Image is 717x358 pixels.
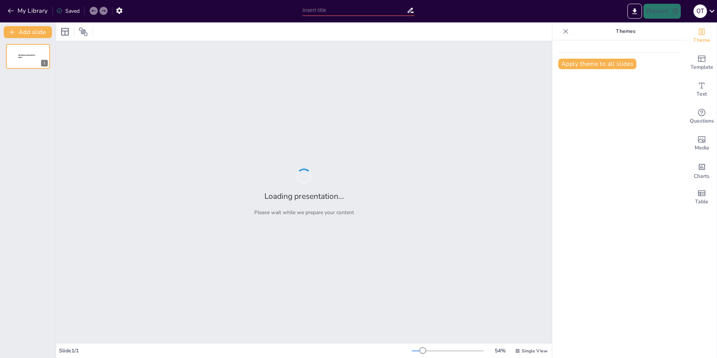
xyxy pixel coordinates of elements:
span: Position [79,27,88,36]
span: Table [695,198,708,206]
div: 54 % [491,347,509,354]
button: My Library [6,5,51,17]
div: Add charts and graphs [687,157,717,184]
span: Theme [693,36,710,44]
div: Change the overall theme [687,22,717,49]
div: 1 [6,44,50,69]
span: Questions [690,117,714,125]
div: Get real-time input from your audience [687,103,717,130]
p: Please wait while we prepare your content [254,209,354,216]
p: Themes [572,22,679,40]
button: Apply theme to all slides [558,59,636,69]
div: Add images, graphics, shapes or video [687,130,717,157]
input: Insert title [302,5,407,16]
span: Template [690,63,713,71]
div: O T [693,4,707,18]
button: Export to PowerPoint [627,4,642,19]
span: Text [696,90,707,98]
h2: Loading presentation... [264,191,344,201]
div: Add a table [687,184,717,211]
button: Present [643,4,681,19]
div: 1 [41,60,48,67]
button: O T [693,4,707,19]
span: Single View [522,348,547,354]
span: Charts [694,172,710,180]
span: Media [695,144,709,152]
div: Add ready made slides [687,49,717,76]
button: Add slide [4,26,52,38]
div: Add text boxes [687,76,717,103]
div: Layout [59,26,71,38]
span: Sendsteps presentation editor [18,54,35,58]
div: Saved [56,7,80,15]
div: Slide 1 / 1 [59,347,412,354]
